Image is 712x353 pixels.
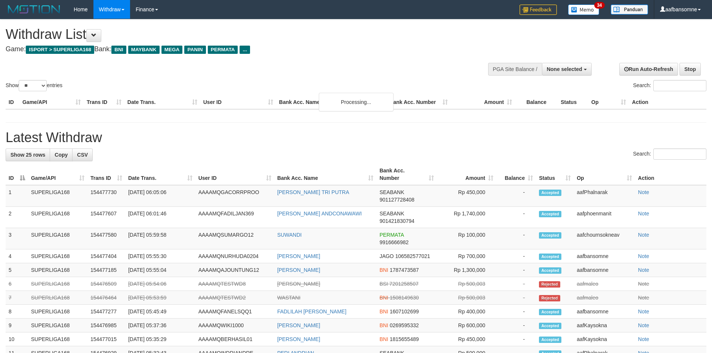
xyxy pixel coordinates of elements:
td: Rp 500,003 [437,277,496,291]
span: 34 [594,2,604,9]
td: 154477730 [87,185,125,207]
td: - [496,185,536,207]
label: Show entries [6,80,62,91]
td: [DATE] 05:45:49 [125,305,195,319]
td: Rp 700,000 [437,249,496,263]
span: Accepted [539,323,561,329]
span: Copy 901127728408 to clipboard [379,197,414,203]
td: [DATE] 06:05:06 [125,185,195,207]
td: aafmaleo [574,277,635,291]
img: panduan.png [611,4,648,15]
span: Accepted [539,254,561,260]
td: AAAAMQTESTWD8 [195,277,274,291]
td: - [496,207,536,228]
h4: Game: Bank: [6,46,467,53]
img: Button%20Memo.svg [568,4,600,15]
td: SUPERLIGA168 [28,332,87,346]
th: Action [629,95,706,109]
th: Bank Acc. Name [276,95,387,109]
a: SUWANDI [277,232,302,238]
input: Search: [653,80,706,91]
td: AAAAMQTESTWD2 [195,291,274,305]
th: Game/API [19,95,84,109]
span: PERMATA [208,46,238,54]
span: ... [240,46,250,54]
span: BNI [379,267,388,273]
th: Date Trans. [124,95,200,109]
td: [DATE] 05:53:59 [125,291,195,305]
th: Status: activate to sort column ascending [536,164,574,185]
td: Rp 1,740,000 [437,207,496,228]
a: Note [638,253,649,259]
select: Showentries [19,80,47,91]
span: Accepted [539,337,561,343]
th: Bank Acc. Name: activate to sort column ascending [274,164,377,185]
td: Rp 400,000 [437,305,496,319]
td: 1 [6,185,28,207]
button: None selected [542,63,592,76]
td: - [496,332,536,346]
span: Copy 1787473587 to clipboard [390,267,419,273]
a: [PERSON_NAME] TRI PUTRA [277,189,349,195]
th: User ID [200,95,276,109]
span: Copy 0269595332 to clipboard [390,322,419,328]
span: None selected [547,66,582,72]
td: 9 [6,319,28,332]
th: ID [6,95,19,109]
td: 3 [6,228,28,249]
td: 154476509 [87,277,125,291]
td: 5 [6,263,28,277]
span: Copy 7201258507 to clipboard [389,281,419,287]
th: Balance: activate to sort column ascending [496,164,536,185]
a: [PERSON_NAME] [277,322,320,328]
a: [PERSON_NAME] [277,267,320,273]
a: WASTANI [277,295,300,301]
a: Note [638,232,649,238]
td: Rp 1,300,000 [437,263,496,277]
td: - [496,291,536,305]
img: MOTION_logo.png [6,4,62,15]
span: BNI [379,336,388,342]
span: Copy 1607102699 to clipboard [390,309,419,314]
span: Copy 901421830794 to clipboard [379,218,414,224]
input: Search: [653,148,706,160]
td: Rp 450,000 [437,332,496,346]
span: BSI [379,281,388,287]
a: CSV [72,148,93,161]
td: 6 [6,277,28,291]
a: Copy [50,148,73,161]
td: [DATE] 05:55:30 [125,249,195,263]
span: Accepted [539,232,561,239]
td: 4 [6,249,28,263]
td: SUPERLIGA168 [28,319,87,332]
td: - [496,228,536,249]
td: [DATE] 05:54:06 [125,277,195,291]
td: Rp 450,000 [437,185,496,207]
td: 8 [6,305,28,319]
td: - [496,305,536,319]
h1: Withdraw List [6,27,467,42]
td: AAAAMQGACORRPROO [195,185,274,207]
td: [DATE] 05:37:36 [125,319,195,332]
span: PERMATA [379,232,404,238]
th: Date Trans.: activate to sort column ascending [125,164,195,185]
td: 154477607 [87,207,125,228]
td: aafchournsokneav [574,228,635,249]
td: AAAAMQSUMARGO12 [195,228,274,249]
td: SUPERLIGA168 [28,185,87,207]
span: SEABANK [379,189,404,195]
div: Processing... [319,93,394,111]
h1: Latest Withdraw [6,130,706,145]
span: Show 25 rows [10,152,45,158]
span: BNI [379,322,388,328]
td: aafbansomne [574,263,635,277]
td: AAAAMQAJOUNTUNG12 [195,263,274,277]
td: SUPERLIGA168 [28,291,87,305]
span: Accepted [539,211,561,217]
a: [PERSON_NAME] [277,336,320,342]
td: Rp 600,000 [437,319,496,332]
a: Note [638,189,649,195]
span: MEGA [161,46,183,54]
td: Rp 500,003 [437,291,496,305]
td: aafbansomne [574,305,635,319]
